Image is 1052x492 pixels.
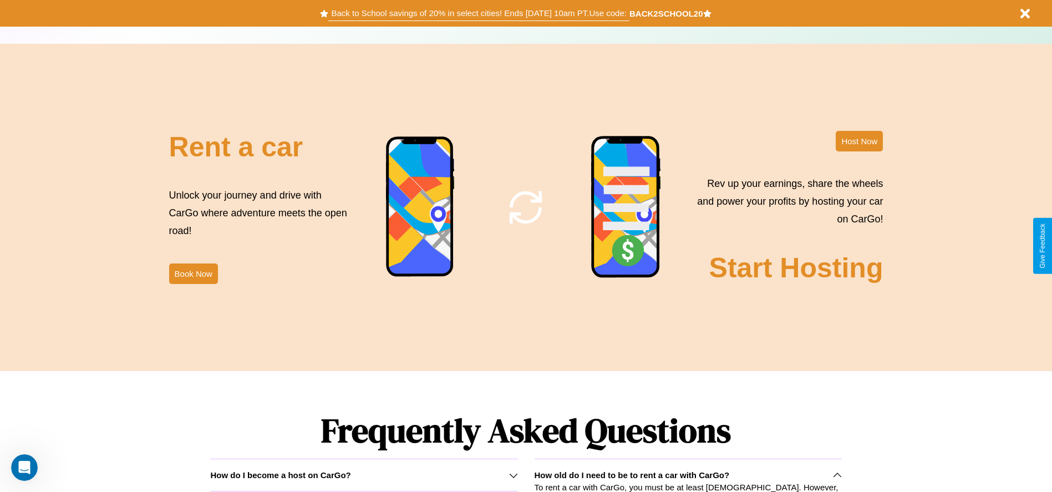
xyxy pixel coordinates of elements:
[690,175,883,229] p: Rev up your earnings, share the wheels and power your profits by hosting your car on CarGo!
[328,6,629,21] button: Back to School savings of 20% in select cities! Ends [DATE] 10am PT.Use code:
[709,252,883,284] h2: Start Hosting
[169,186,351,240] p: Unlock your journey and drive with CarGo where adventure meets the open road!
[169,263,218,284] button: Book Now
[210,470,350,480] h3: How do I become a host on CarGo?
[1039,224,1046,268] div: Give Feedback
[210,402,841,459] h1: Frequently Asked Questions
[169,131,303,163] h2: Rent a car
[836,131,883,151] button: Host Now
[591,135,662,280] img: phone
[11,454,38,481] iframe: Intercom live chat
[629,9,703,18] b: BACK2SCHOOL20
[535,470,730,480] h3: How old do I need to be to rent a car with CarGo?
[385,136,455,278] img: phone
